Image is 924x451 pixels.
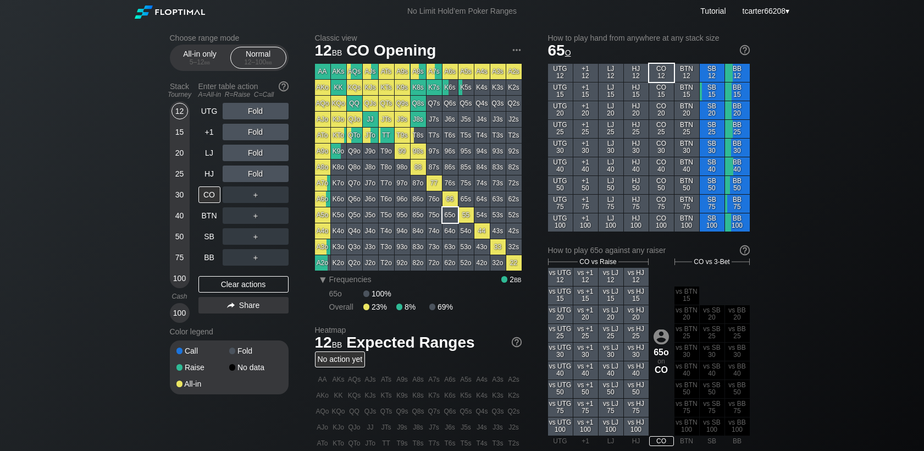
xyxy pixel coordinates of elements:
[411,144,426,159] div: 98s
[458,191,474,207] div: 65s
[379,64,394,79] div: ATs
[700,101,724,119] div: SB 20
[624,101,649,119] div: HJ 20
[700,120,724,138] div: SB 25
[379,159,394,175] div: T8o
[331,128,346,143] div: KTo
[700,157,724,175] div: SB 40
[395,112,410,127] div: J9s
[674,101,699,119] div: BTN 20
[599,64,623,82] div: LJ 12
[411,128,426,143] div: T8s
[347,191,362,207] div: Q6o
[474,239,490,255] div: 43o
[548,157,573,175] div: UTG 40
[624,82,649,101] div: HJ 15
[599,213,623,232] div: LJ 100
[379,80,394,95] div: KTs
[395,191,410,207] div: 96o
[176,347,229,355] div: Call
[674,157,699,175] div: BTN 40
[506,239,522,255] div: 32s
[427,112,442,127] div: J7s
[223,228,289,245] div: ＋
[442,80,458,95] div: K6s
[363,191,378,207] div: J6o
[548,195,573,213] div: UTG 75
[379,128,394,143] div: TT
[198,207,220,224] div: BTN
[599,176,623,194] div: LJ 50
[315,112,330,127] div: AJo
[347,159,362,175] div: Q8o
[411,96,426,111] div: Q8s
[506,144,522,159] div: 92s
[363,207,378,223] div: J5o
[458,64,474,79] div: A5s
[347,175,362,191] div: Q7o
[511,44,523,56] img: ellipsis.fd386fe8.svg
[427,191,442,207] div: 76o
[458,112,474,127] div: J5s
[315,207,330,223] div: A5o
[363,159,378,175] div: J8o
[474,159,490,175] div: 84s
[198,145,220,161] div: LJ
[649,157,674,175] div: CO 40
[395,80,410,95] div: K9s
[506,207,522,223] div: 52s
[411,159,426,175] div: 88
[223,166,289,182] div: Fold
[458,128,474,143] div: T5s
[442,159,458,175] div: 86s
[573,101,598,119] div: +1 20
[347,64,362,79] div: AQs
[624,157,649,175] div: HJ 40
[442,175,458,191] div: 76s
[198,249,220,266] div: BB
[395,159,410,175] div: 98o
[458,223,474,239] div: 54o
[363,80,378,95] div: KJs
[458,175,474,191] div: 75s
[411,80,426,95] div: K8s
[379,255,394,271] div: T2o
[599,120,623,138] div: LJ 25
[700,139,724,157] div: SB 30
[278,80,290,92] img: help.32db89a4.svg
[700,64,724,82] div: SB 12
[490,175,506,191] div: 73s
[331,223,346,239] div: K4o
[624,139,649,157] div: HJ 30
[427,96,442,111] div: Q7s
[599,139,623,157] div: LJ 30
[171,249,188,266] div: 75
[379,175,394,191] div: T7o
[599,195,623,213] div: LJ 75
[573,213,598,232] div: +1 100
[427,159,442,175] div: 87s
[599,157,623,175] div: LJ 40
[427,175,442,191] div: 77
[204,58,211,66] span: bb
[725,101,750,119] div: BB 20
[490,64,506,79] div: A3s
[490,159,506,175] div: 83s
[725,213,750,232] div: BB 100
[725,82,750,101] div: BB 15
[331,96,346,111] div: KQo
[548,139,573,157] div: UTG 30
[740,5,791,17] div: ▾
[649,82,674,101] div: CO 15
[442,255,458,271] div: 62o
[363,64,378,79] div: AJs
[411,112,426,127] div: J8s
[725,157,750,175] div: BB 40
[379,207,394,223] div: T5o
[223,145,289,161] div: Fold
[490,128,506,143] div: T3s
[332,46,342,58] span: bb
[474,64,490,79] div: A4s
[176,364,229,371] div: Raise
[347,144,362,159] div: Q9o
